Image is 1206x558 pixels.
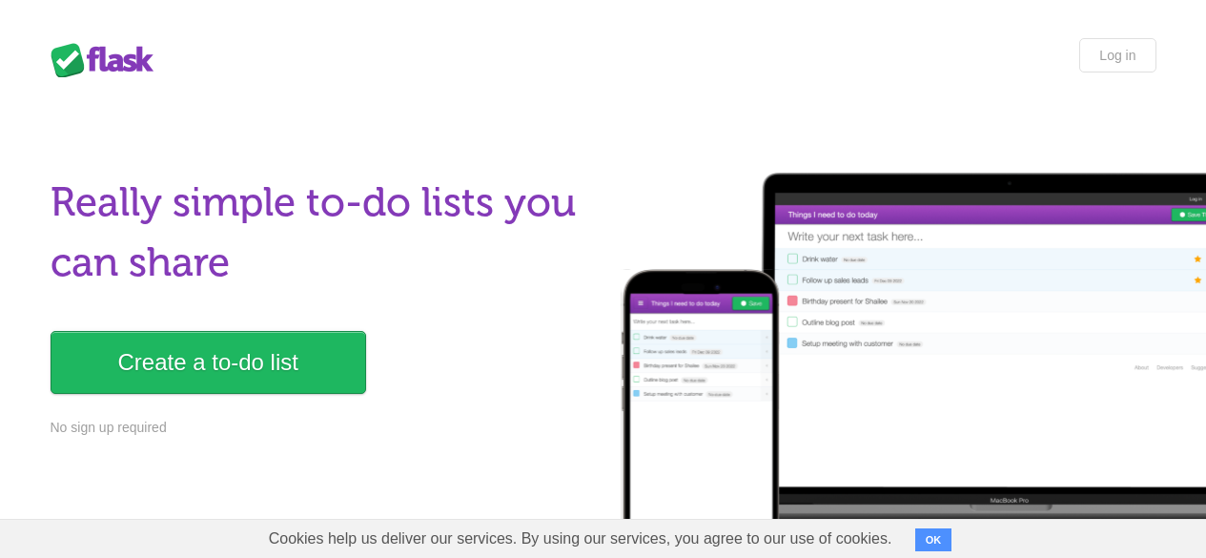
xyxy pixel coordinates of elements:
[51,173,592,293] h1: Really simple to-do lists you can share
[51,43,165,77] div: Flask Lists
[1079,38,1155,72] a: Log in
[51,418,592,438] p: No sign up required
[250,520,911,558] span: Cookies help us deliver our services. By using our services, you agree to our use of cookies.
[915,528,952,551] button: OK
[51,331,366,394] a: Create a to-do list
